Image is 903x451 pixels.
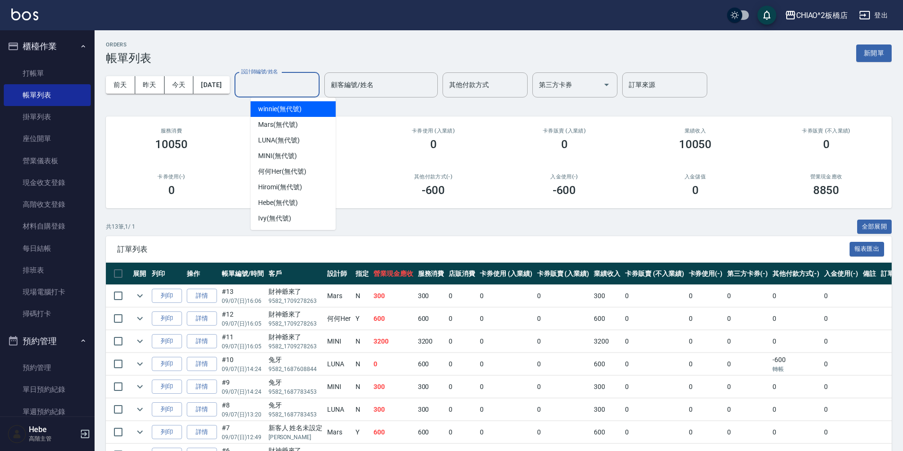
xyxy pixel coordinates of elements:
button: Open [599,77,614,92]
td: 0 [446,398,478,421]
td: 0 [535,285,592,307]
td: 0 [478,308,535,330]
td: 0 [822,353,860,375]
th: 客戶 [266,263,325,285]
td: 0 [478,353,535,375]
h3: 0 [692,184,699,197]
td: 600 [591,308,623,330]
a: 現金收支登錄 [4,172,91,194]
td: 0 [725,421,770,443]
a: 詳情 [187,334,217,349]
h3: 帳單列表 [106,52,151,65]
td: LUNA [325,398,353,421]
h3: -600 [422,184,445,197]
td: 0 [770,421,822,443]
p: 9582_1687783453 [269,388,323,396]
a: 詳情 [187,402,217,417]
span: 訂單列表 [117,245,850,254]
td: 0 [725,353,770,375]
td: 0 [478,285,535,307]
td: N [353,353,371,375]
div: 財神爺來了 [269,332,323,342]
td: 0 [446,376,478,398]
th: 其他付款方式(-) [770,263,822,285]
h2: 卡券使用(-) [117,174,226,180]
th: 服務消費 [416,263,447,285]
div: 兔牙 [269,378,323,388]
td: 300 [416,285,447,307]
a: 預約管理 [4,357,91,379]
h2: 卡券販賣 (不入業績) [772,128,880,134]
h5: Hebe [29,425,77,434]
button: 預約管理 [4,329,91,354]
a: 詳情 [187,311,217,326]
td: 3200 [416,330,447,353]
button: 昨天 [135,76,165,94]
div: 兔牙 [269,355,323,365]
td: 0 [822,308,860,330]
button: expand row [133,425,147,439]
th: 操作 [184,263,219,285]
td: 0 [478,330,535,353]
div: CHIAO^2板橋店 [796,9,848,21]
td: 3200 [591,330,623,353]
td: 0 [535,376,592,398]
td: 300 [371,376,416,398]
a: 單日預約紀錄 [4,379,91,400]
td: 0 [822,330,860,353]
td: #13 [219,285,266,307]
a: 座位開單 [4,128,91,150]
td: 600 [416,353,447,375]
td: 600 [416,308,447,330]
td: 300 [371,285,416,307]
td: 300 [591,398,623,421]
th: 卡券販賣 (入業績) [535,263,592,285]
h3: 0 [823,138,830,151]
p: 09/07 (日) 14:24 [222,388,264,396]
td: 0 [623,353,686,375]
div: 新客人 姓名未設定 [269,423,323,433]
th: 業績收入 [591,263,623,285]
td: #8 [219,398,266,421]
span: winnie (無代號) [258,104,301,114]
p: 9582_1709278263 [269,297,323,305]
td: 0 [623,308,686,330]
td: -600 [770,353,822,375]
a: 現場電腦打卡 [4,281,91,303]
td: 0 [446,308,478,330]
td: 0 [446,421,478,443]
h2: 卡券使用 (入業績) [379,128,487,134]
a: 帳單列表 [4,84,91,106]
button: expand row [133,334,147,348]
h2: 業績收入 [641,128,749,134]
button: expand row [133,402,147,416]
a: 排班表 [4,259,91,281]
td: 0 [822,285,860,307]
td: 600 [591,421,623,443]
label: 設計師編號/姓名 [241,68,278,75]
p: 09/07 (日) 16:05 [222,319,264,328]
a: 報表匯出 [850,244,885,253]
td: 0 [686,353,725,375]
button: 新開單 [856,44,892,62]
a: 詳情 [187,289,217,303]
h2: 店販消費 [248,128,356,134]
td: 0 [770,285,822,307]
a: 單週預約紀錄 [4,401,91,423]
td: 0 [686,376,725,398]
h3: 服務消費 [117,128,226,134]
a: 詳情 [187,357,217,371]
td: 3200 [371,330,416,353]
td: N [353,376,371,398]
a: 材料自購登錄 [4,215,91,237]
p: 9582_1709278263 [269,319,323,328]
th: 展開 [130,263,149,285]
h3: 8850 [813,184,840,197]
span: Hebe (無代號) [258,198,298,208]
button: 列印 [152,402,182,417]
h3: -600 [553,184,576,197]
img: Person [8,424,26,443]
td: 0 [725,330,770,353]
a: 詳情 [187,425,217,440]
td: 0 [686,285,725,307]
